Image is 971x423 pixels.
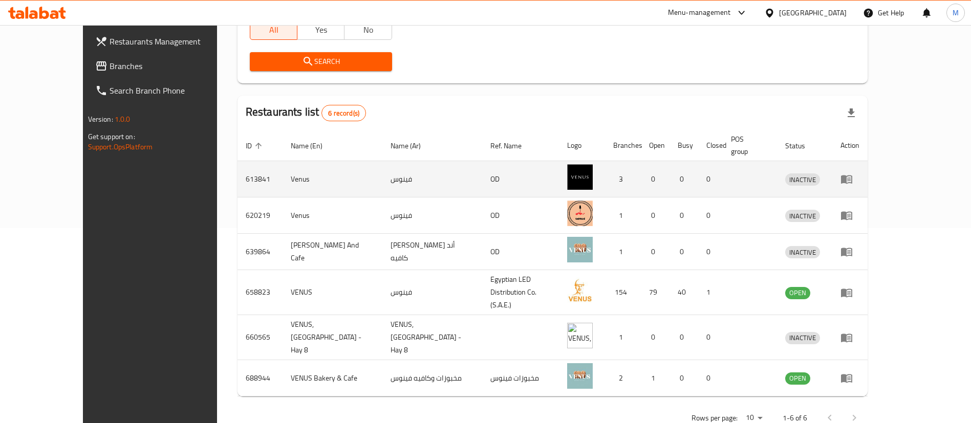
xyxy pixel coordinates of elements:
[785,210,820,222] span: INACTIVE
[382,270,482,315] td: فينوس
[115,113,131,126] span: 1.0.0
[88,113,113,126] span: Version:
[953,7,959,18] span: M
[254,23,293,37] span: All
[567,363,593,389] img: VENUS Bakery & Cafe
[605,360,641,396] td: 2
[670,197,698,234] td: 0
[698,130,723,161] th: Closed
[641,234,670,270] td: 0
[779,7,847,18] div: [GEOGRAPHIC_DATA]
[258,55,384,68] span: Search
[567,164,593,190] img: Venus
[87,78,245,103] a: Search Branch Phone
[87,29,245,54] a: Restaurants Management
[840,372,859,384] div: Menu
[785,372,810,384] span: OPEN
[238,360,283,396] td: 688944
[567,323,593,348] img: VENUS, Nasr City - Hay 8
[641,197,670,234] td: 0
[840,286,859,299] div: Menu
[238,130,868,396] table: enhanced table
[641,360,670,396] td: 1
[785,372,810,385] div: OPEN
[110,35,237,48] span: Restaurants Management
[840,173,859,185] div: Menu
[698,315,723,360] td: 0
[246,140,265,152] span: ID
[670,130,698,161] th: Busy
[283,360,382,396] td: VENUS Bakery & Cafe
[382,161,482,197] td: فينوس
[670,270,698,315] td: 40
[698,197,723,234] td: 0
[641,270,670,315] td: 79
[490,140,535,152] span: Ref. Name
[668,7,731,19] div: Menu-management
[250,52,392,71] button: Search
[238,161,283,197] td: 613841
[382,360,482,396] td: مخبوزات وكافيه فينوس
[321,105,366,121] div: Total records count
[349,23,387,37] span: No
[641,130,670,161] th: Open
[567,278,593,303] img: VENUS
[605,130,641,161] th: Branches
[785,174,820,186] span: INACTIVE
[832,130,868,161] th: Action
[698,234,723,270] td: 0
[238,234,283,270] td: 639864
[382,234,482,270] td: [PERSON_NAME] أند كافيه
[641,161,670,197] td: 0
[698,360,723,396] td: 0
[605,315,641,360] td: 1
[382,315,482,360] td: VENUS, [GEOGRAPHIC_DATA] - Hay 8
[670,161,698,197] td: 0
[698,270,723,315] td: 1
[322,108,365,118] span: 6 record(s)
[785,287,810,299] span: OPEN
[670,234,698,270] td: 0
[785,246,820,258] div: INACTIVE
[238,315,283,360] td: 660565
[482,161,559,197] td: OD
[110,60,237,72] span: Branches
[110,84,237,97] span: Search Branch Phone
[840,246,859,258] div: Menu
[482,197,559,234] td: OD
[785,332,820,344] span: INACTIVE
[567,201,593,226] img: Venus
[283,270,382,315] td: VENUS
[482,360,559,396] td: مخبوزات فينوس
[605,161,641,197] td: 3
[641,315,670,360] td: 0
[283,161,382,197] td: Venus
[382,197,482,234] td: فينوس
[291,140,336,152] span: Name (En)
[301,23,340,37] span: Yes
[840,331,859,344] div: Menu
[250,19,297,40] button: All
[731,133,765,158] span: POS group
[698,161,723,197] td: 0
[605,270,641,315] td: 154
[785,140,818,152] span: Status
[605,197,641,234] td: 1
[283,315,382,360] td: VENUS, [GEOGRAPHIC_DATA] - Hay 8
[88,130,135,143] span: Get support on:
[670,360,698,396] td: 0
[283,234,382,270] td: [PERSON_NAME] And Cafe
[246,104,366,121] h2: Restaurants list
[238,270,283,315] td: 658823
[670,315,698,360] td: 0
[391,140,434,152] span: Name (Ar)
[567,237,593,262] img: Venus Bakery And Cafe
[283,197,382,234] td: Venus
[605,234,641,270] td: 1
[840,209,859,221] div: Menu
[482,270,559,315] td: Egyptian LED Distribution Co. (S.A.E.)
